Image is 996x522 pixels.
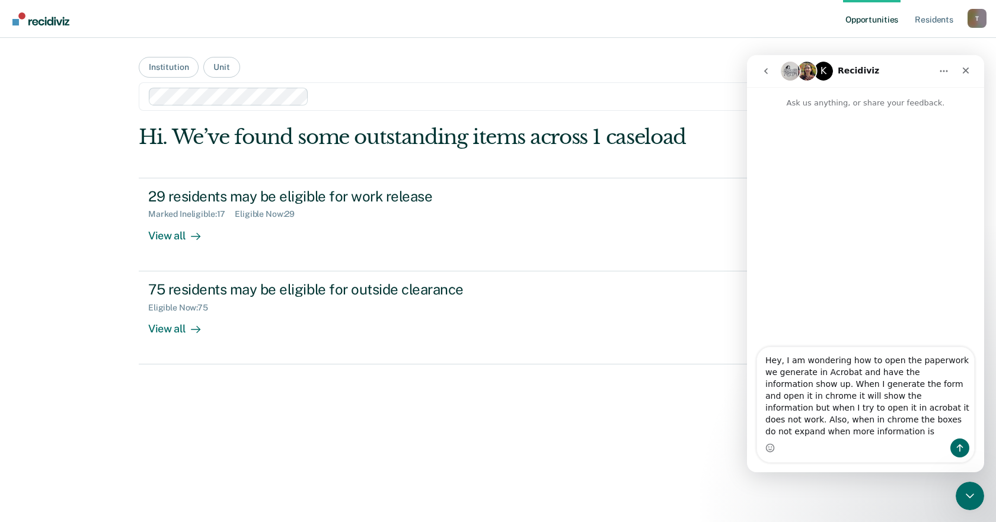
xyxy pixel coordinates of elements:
[747,55,984,472] iframe: Intercom live chat
[139,271,857,364] a: 75 residents may be eligible for outside clearanceEligible Now:75View all
[139,57,199,78] button: Institution
[148,312,215,335] div: View all
[235,209,304,219] div: Eligible Now : 29
[968,9,987,28] button: Profile dropdown button
[956,482,984,510] iframe: Intercom live chat
[139,178,857,271] a: 29 residents may be eligible for work releaseMarked Ineligible:17Eligible Now:29View all
[139,125,714,149] div: Hi. We’ve found some outstanding items across 1 caseload
[148,209,235,219] div: Marked Ineligible : 17
[968,9,987,28] div: T
[148,188,564,205] div: 29 residents may be eligible for work release
[12,12,69,25] img: Recidiviz
[148,219,215,242] div: View all
[148,281,564,298] div: 75 residents may be eligible for outside clearance
[203,57,240,78] button: Unit
[148,303,218,313] div: Eligible Now : 75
